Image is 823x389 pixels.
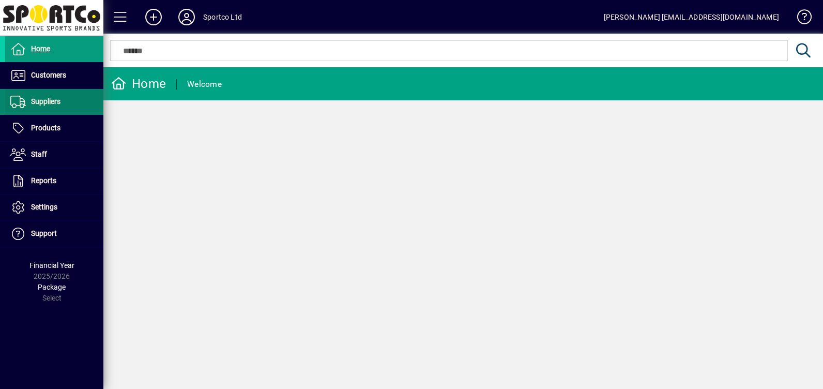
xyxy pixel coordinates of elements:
[31,97,60,106] span: Suppliers
[5,89,103,115] a: Suppliers
[5,115,103,141] a: Products
[187,76,222,93] div: Welcome
[38,283,66,291] span: Package
[29,261,74,270] span: Financial Year
[31,176,56,185] span: Reports
[5,63,103,88] a: Customers
[5,142,103,168] a: Staff
[31,124,60,132] span: Products
[31,44,50,53] span: Home
[5,194,103,220] a: Settings
[604,9,779,25] div: [PERSON_NAME] [EMAIL_ADDRESS][DOMAIN_NAME]
[203,9,242,25] div: Sportco Ltd
[111,76,166,92] div: Home
[31,150,47,158] span: Staff
[170,8,203,26] button: Profile
[789,2,810,36] a: Knowledge Base
[31,71,66,79] span: Customers
[31,229,57,237] span: Support
[5,168,103,194] a: Reports
[137,8,170,26] button: Add
[5,221,103,247] a: Support
[31,203,57,211] span: Settings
